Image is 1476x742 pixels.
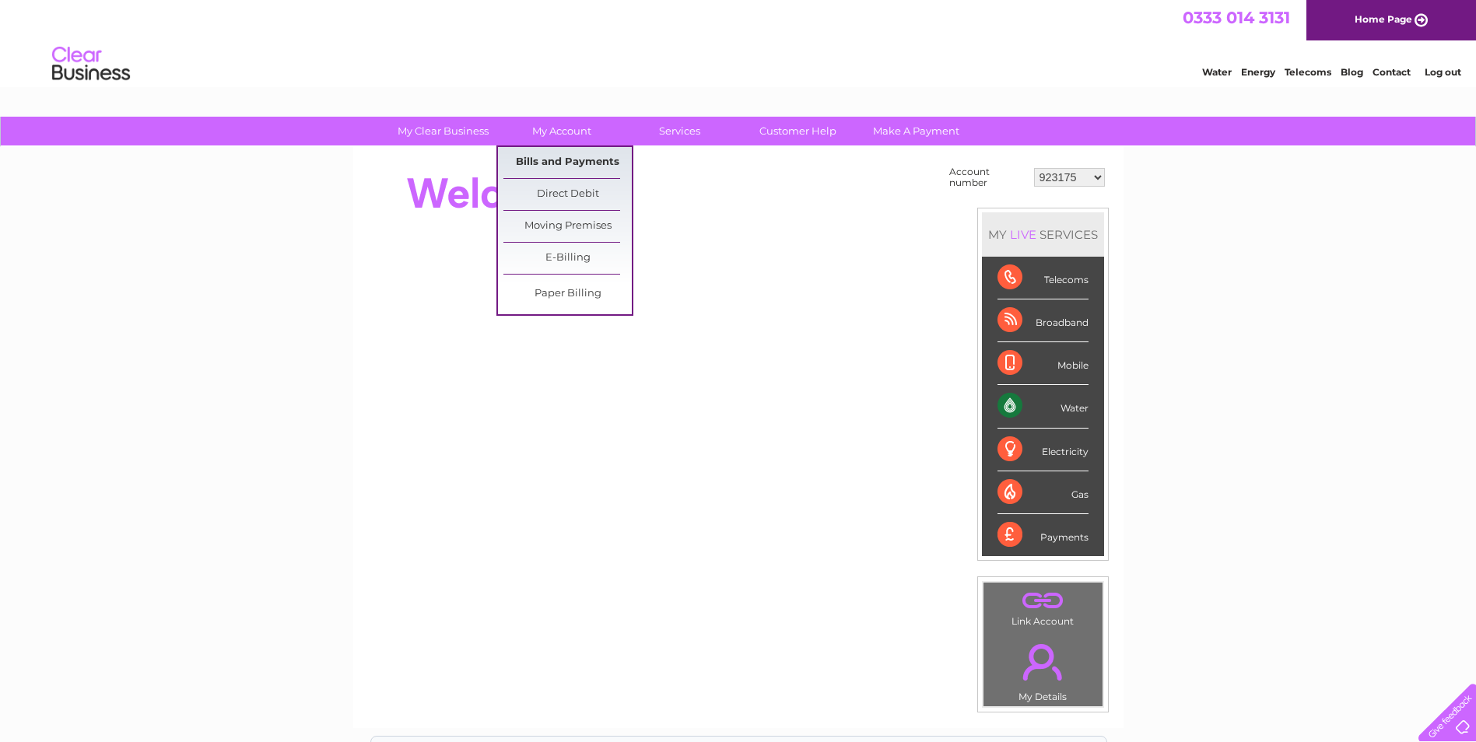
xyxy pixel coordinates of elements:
[997,429,1089,471] div: Electricity
[1341,66,1363,78] a: Blog
[852,117,980,145] a: Make A Payment
[503,147,632,178] a: Bills and Payments
[983,631,1103,707] td: My Details
[503,211,632,242] a: Moving Premises
[1007,227,1040,242] div: LIVE
[1183,8,1290,27] a: 0333 014 3131
[997,342,1089,385] div: Mobile
[997,385,1089,428] div: Water
[987,586,1099,614] a: .
[503,179,632,210] a: Direct Debit
[945,163,1030,192] td: Account number
[379,117,507,145] a: My Clear Business
[1373,66,1411,78] a: Contact
[615,117,744,145] a: Services
[997,257,1089,299] div: Telecoms
[371,9,1106,75] div: Clear Business is a trading name of Verastar Limited (registered in [GEOGRAPHIC_DATA] No. 3667643...
[1285,66,1331,78] a: Telecoms
[503,278,632,310] a: Paper Billing
[1202,66,1232,78] a: Water
[1241,66,1275,78] a: Energy
[997,514,1089,556] div: Payments
[503,243,632,274] a: E-Billing
[734,117,862,145] a: Customer Help
[997,299,1089,342] div: Broadband
[1425,66,1461,78] a: Log out
[987,635,1099,689] a: .
[982,212,1104,257] div: MY SERVICES
[51,40,131,88] img: logo.png
[497,117,626,145] a: My Account
[983,582,1103,631] td: Link Account
[997,471,1089,514] div: Gas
